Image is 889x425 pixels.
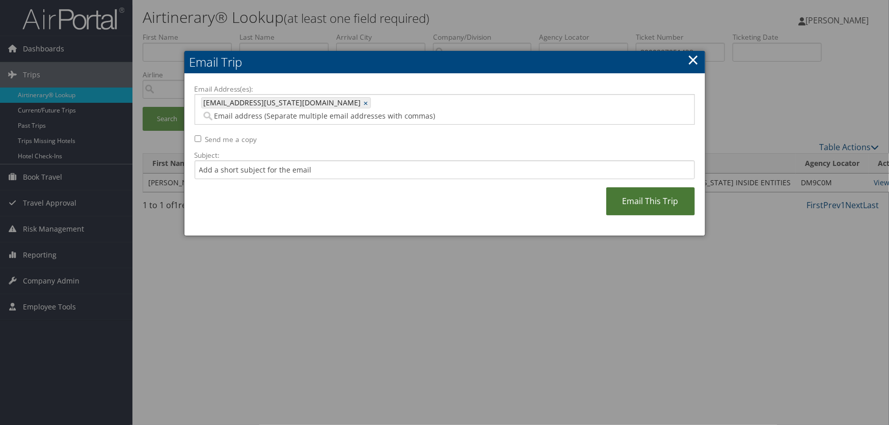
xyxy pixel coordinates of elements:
a: Email This Trip [606,187,695,215]
a: × [688,49,699,70]
h2: Email Trip [184,51,705,73]
label: Subject: [195,150,695,160]
label: Email Address(es): [195,84,695,94]
span: [EMAIL_ADDRESS][US_STATE][DOMAIN_NAME] [202,98,361,108]
input: Add a short subject for the email [195,160,695,179]
a: × [364,98,370,108]
input: Email address (Separate multiple email addresses with commas) [201,111,611,121]
label: Send me a copy [205,134,257,145]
